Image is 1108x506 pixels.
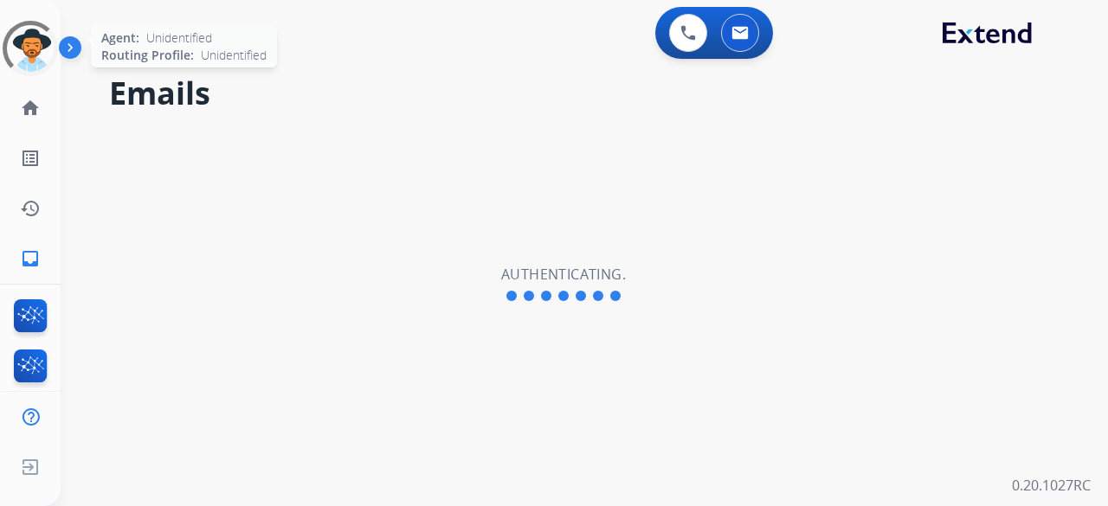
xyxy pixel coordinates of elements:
h2: Authenticating. [501,264,626,285]
span: Agent: [101,29,139,47]
mat-icon: history [20,198,41,219]
p: 0.20.1027RC [1012,475,1091,496]
span: Unidentified [146,29,212,47]
span: Routing Profile: [101,47,194,64]
mat-icon: inbox [20,248,41,269]
span: Unidentified [201,47,267,64]
mat-icon: home [20,98,41,118]
mat-icon: list_alt [20,148,41,169]
h2: Emails [109,76,1066,111]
